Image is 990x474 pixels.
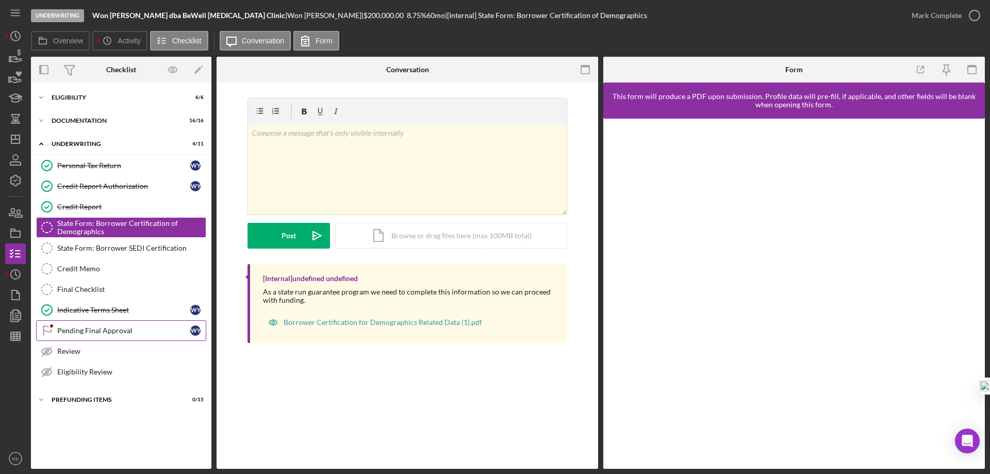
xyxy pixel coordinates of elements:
[36,197,206,217] a: Credit Report
[106,66,136,74] div: Checklist
[36,341,206,362] a: Review
[57,244,206,252] div: State Form: Borrower SEDI Certification
[118,37,140,45] label: Activity
[12,456,19,462] text: RK
[53,37,83,45] label: Overview
[247,223,330,249] button: Post
[185,94,204,101] div: 6 / 6
[284,318,482,326] div: Borrower Certification for Demographics Related Data (1).pdf
[5,448,26,469] button: RK
[785,66,803,74] div: Form
[57,306,190,314] div: Indicative Terms Sheet
[185,118,204,124] div: 16 / 16
[52,118,178,124] div: Documentation
[36,300,206,320] a: Indicative Terms SheetWY
[316,37,333,45] label: Form
[36,238,206,258] a: State Form: Borrower SEDI Certification
[57,161,190,170] div: Personal Tax Return
[36,217,206,238] a: State Form: Borrower Certification of Demographics
[190,181,201,191] div: W Y
[31,31,90,51] button: Overview
[92,31,147,51] button: Activity
[36,362,206,382] a: Eligibility Review
[608,92,980,109] div: This form will produce a PDF upon submission. Profile data will pre-fill, if applicable, and othe...
[263,288,557,304] div: As a state run guarantee program we need to complete this information so we can proceed with fund...
[57,182,190,190] div: Credit Report Authorization
[150,31,208,51] button: Checklist
[293,31,339,51] button: Form
[263,274,358,283] div: [Internal] undefined undefined
[57,203,206,211] div: Credit Report
[955,429,980,453] div: Open Intercom Messenger
[407,11,426,20] div: 8.75 %
[52,141,178,147] div: Underwriting
[57,368,206,376] div: Eligibility Review
[242,37,285,45] label: Conversation
[614,129,976,459] iframe: Lenderfit form
[57,265,206,273] div: Credit Memo
[92,11,287,20] div: |
[172,37,202,45] label: Checklist
[36,258,206,279] a: Credit Memo
[426,11,445,20] div: 60 mo
[57,285,206,293] div: Final Checklist
[92,11,285,20] b: Won [PERSON_NAME] dba BeWell [MEDICAL_DATA] Clinic
[185,397,204,403] div: 0 / 15
[57,347,206,355] div: Review
[57,219,206,236] div: State Form: Borrower Certification of Demographics
[386,66,429,74] div: Conversation
[36,320,206,341] a: Pending Final ApprovalWY
[190,305,201,315] div: W Y
[364,11,407,20] div: $200,000.00
[287,11,364,20] div: Won [PERSON_NAME] |
[52,94,178,101] div: Eligibility
[57,326,190,335] div: Pending Final Approval
[36,155,206,176] a: Personal Tax ReturnWY
[190,160,201,171] div: W Y
[220,31,291,51] button: Conversation
[36,176,206,197] a: Credit Report AuthorizationWY
[901,5,985,26] button: Mark Complete
[52,397,178,403] div: Prefunding Items
[912,5,962,26] div: Mark Complete
[31,9,84,22] div: Underwriting
[36,279,206,300] a: Final Checklist
[282,223,296,249] div: Post
[185,141,204,147] div: 4 / 11
[263,312,487,333] button: Borrower Certification for Demographics Related Data (1).pdf
[190,325,201,336] div: W Y
[445,11,647,20] div: | [Internal] State Form: Borrower Certification of Demographics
